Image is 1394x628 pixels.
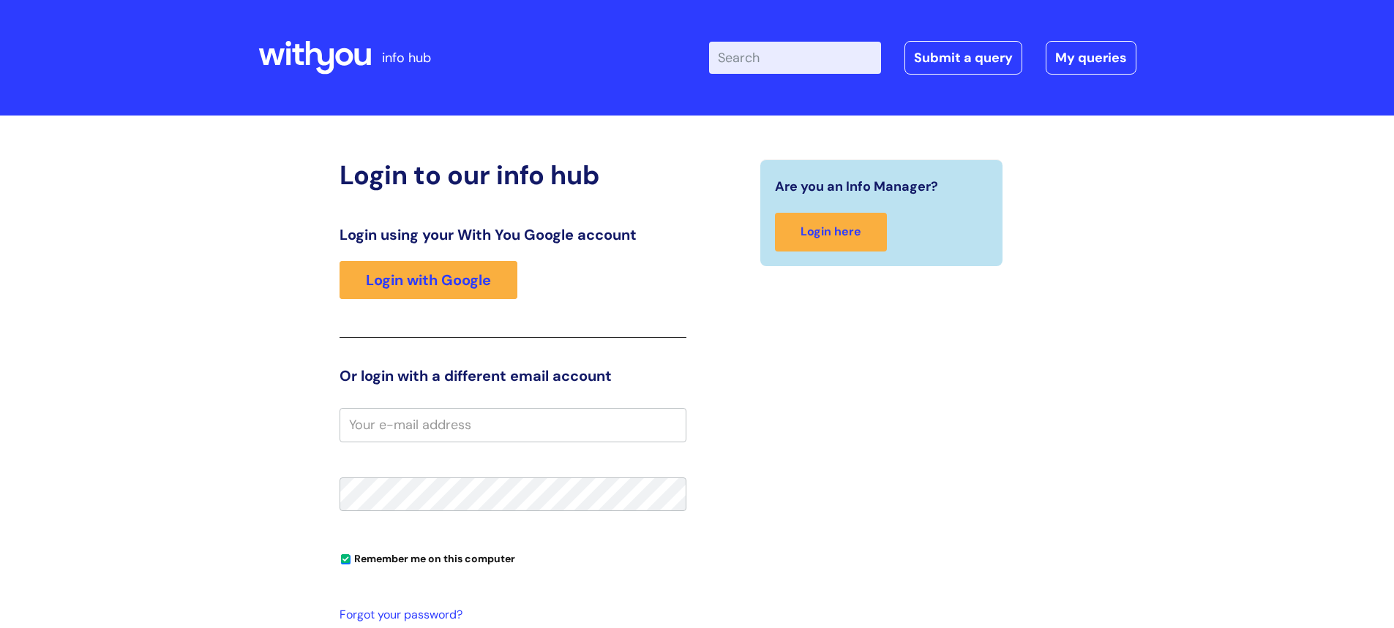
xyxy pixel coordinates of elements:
[904,41,1022,75] a: Submit a query
[340,261,517,299] a: Login with Google
[709,42,881,74] input: Search
[340,408,686,442] input: Your e-mail address
[340,226,686,243] h3: Login using your With You Google account
[1046,41,1136,75] a: My queries
[340,605,679,626] a: Forgot your password?
[340,546,686,570] div: You can uncheck this option if you're logging in from a shared device
[775,175,938,198] span: Are you an Info Manager?
[775,213,887,251] a: Login here
[340,159,686,191] h2: Login to our info hub
[340,367,686,385] h3: Or login with a different email account
[341,555,351,564] input: Remember me on this computer
[340,549,515,565] label: Remember me on this computer
[382,46,431,69] p: info hub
